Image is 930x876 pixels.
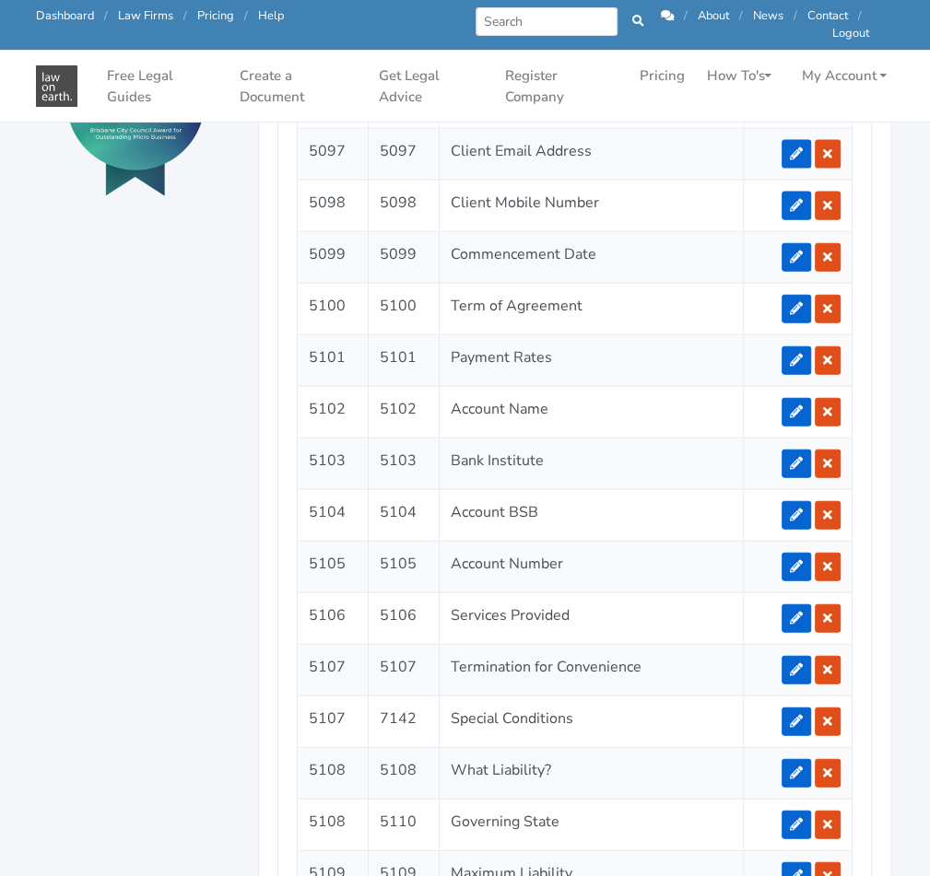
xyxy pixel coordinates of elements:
a: Free Legal Guides [100,58,225,114]
a: Pricing [631,58,691,94]
td: 5110 [368,800,439,851]
a: Register Company [498,58,624,114]
a: Create a Document [232,58,364,114]
td: Termination for Convenience [439,645,744,696]
td: Client Email Address [439,129,744,181]
td: 5108 [298,748,369,800]
td: 5101 [298,335,369,387]
a: Dashboard [36,7,94,24]
td: Services Provided [439,593,744,645]
td: 5102 [368,387,439,438]
td: 7142 [368,696,439,748]
td: What Liability? [439,748,744,800]
td: 5097 [298,129,369,181]
a: Help [258,7,284,24]
a: About [698,7,729,24]
td: Bank Institute [439,438,744,490]
input: Search [476,7,618,36]
td: 5102 [298,387,369,438]
td: Account Number [439,542,744,593]
td: Special Conditions [439,696,744,748]
td: 5098 [298,181,369,232]
td: Account Name [439,387,744,438]
td: Payment Rates [439,335,744,387]
span: / [183,7,187,24]
td: 5107 [298,645,369,696]
td: 5099 [298,232,369,284]
td: 5100 [298,284,369,335]
td: 5106 [298,593,369,645]
td: Governing State [439,800,744,851]
td: 5103 [368,438,439,490]
span: / [858,7,862,24]
td: 5108 [368,748,439,800]
img: Law On Earth [36,65,77,107]
a: My Account [794,58,894,94]
span: / [244,7,248,24]
span: / [104,7,108,24]
td: 5107 [368,645,439,696]
a: Law Firms [118,7,173,24]
td: 5105 [368,542,439,593]
td: 5108 [298,800,369,851]
td: 5104 [298,490,369,542]
td: 5107 [298,696,369,748]
a: Get Legal Advice [371,58,490,114]
td: 5105 [298,542,369,593]
td: Account BSB [439,490,744,542]
a: Logout [832,25,869,41]
td: 5106 [368,593,439,645]
td: 5097 [368,129,439,181]
a: News [753,7,783,24]
td: 5098 [368,181,439,232]
a: How To's [699,58,779,94]
td: 5103 [298,438,369,490]
a: Pricing [197,7,234,24]
td: Client Mobile Number [439,181,744,232]
td: 5104 [368,490,439,542]
td: 5100 [368,284,439,335]
td: Term of Agreement [439,284,744,335]
span: / [684,7,688,24]
a: Contact [807,7,848,24]
td: Commencement Date [439,232,744,284]
td: 5101 [368,335,439,387]
td: 5099 [368,232,439,284]
span: / [739,7,743,24]
span: / [794,7,797,24]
